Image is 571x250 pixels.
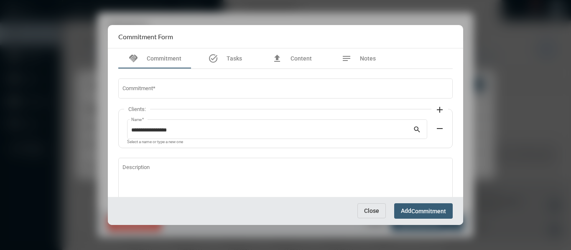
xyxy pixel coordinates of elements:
button: Close [357,203,386,218]
span: Close [364,207,379,214]
button: AddCommitment [394,203,453,219]
span: Commitment [411,208,446,215]
span: Notes [360,55,376,62]
mat-icon: task_alt [208,53,218,63]
mat-icon: handshake [128,53,138,63]
span: Content [291,55,312,62]
span: Commitment [147,55,181,62]
span: Tasks [227,55,242,62]
mat-hint: Select a name or type a new one [127,140,183,144]
h2: Commitment Form [118,33,173,40]
mat-icon: add [435,105,445,115]
mat-icon: file_upload [272,53,282,63]
mat-icon: notes [342,53,352,63]
label: Clients: [124,106,150,112]
mat-icon: remove [435,124,445,134]
mat-icon: search [413,125,423,135]
span: Add [401,207,446,214]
